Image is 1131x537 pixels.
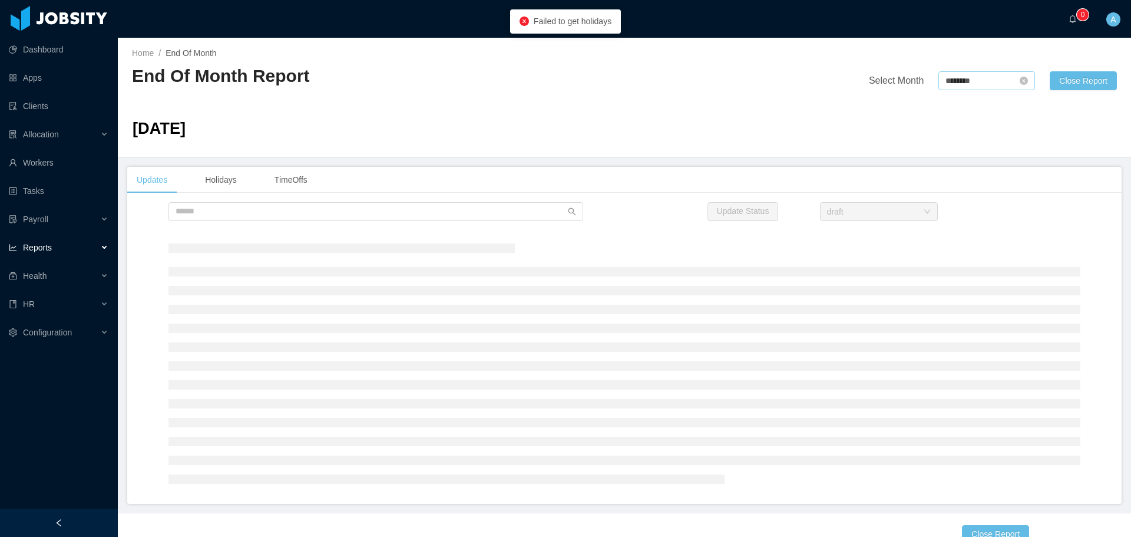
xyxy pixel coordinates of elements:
span: HR [23,299,35,309]
div: Holidays [196,167,246,193]
span: Health [23,271,47,281]
span: Allocation [23,130,59,139]
i: icon: bell [1069,15,1077,23]
i: icon: search [568,207,576,216]
i: icon: close-circle [520,17,529,26]
span: Reports [23,243,52,252]
i: icon: solution [9,130,17,139]
a: icon: appstoreApps [9,66,108,90]
span: A [1110,12,1116,27]
button: Update Status [707,202,779,221]
i: icon: medicine-box [9,272,17,280]
span: End Of Month [166,48,216,58]
a: icon: profileTasks [9,179,108,203]
span: [DATE] [133,119,186,137]
div: TimeOffs [265,167,317,193]
a: Home [132,48,154,58]
span: Payroll [23,215,48,224]
i: icon: book [9,300,17,308]
span: Failed to get holidays [534,17,611,26]
a: icon: pie-chartDashboard [9,38,108,61]
a: icon: auditClients [9,94,108,118]
i: icon: file-protect [9,215,17,223]
sup: 0 [1077,9,1089,21]
i: icon: close-circle [1020,77,1028,85]
i: icon: setting [9,328,17,337]
span: Configuration [23,328,72,337]
div: draft [827,203,844,220]
a: icon: userWorkers [9,151,108,174]
button: Close Report [1050,71,1117,90]
i: icon: line-chart [9,243,17,252]
h2: End Of Month Report [132,64,624,88]
div: Updates [127,167,177,193]
span: / [158,48,161,58]
i: icon: down [924,208,931,216]
span: Select Month [869,75,924,85]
